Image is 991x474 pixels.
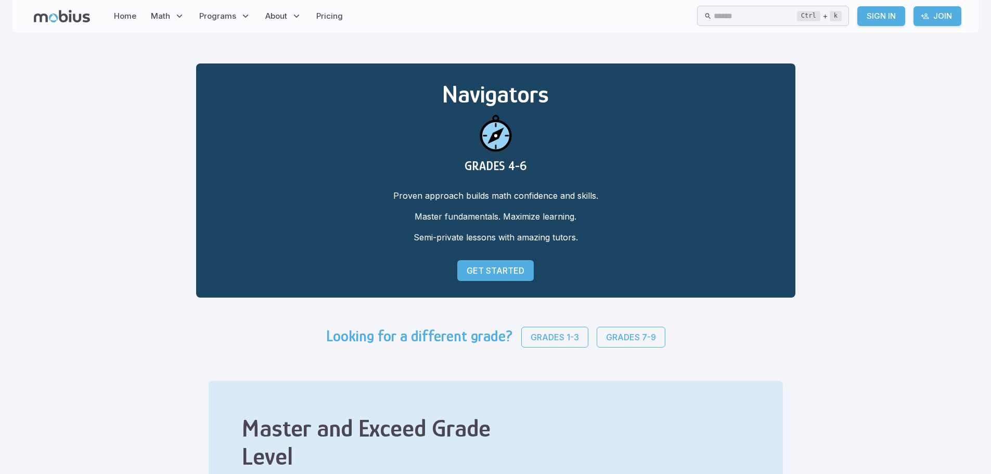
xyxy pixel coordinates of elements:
h3: GRADES 4-6 [213,159,779,173]
kbd: Ctrl [797,11,820,21]
a: Get Started [457,260,534,281]
span: Math [151,10,170,22]
p: Get Started [467,264,524,277]
a: Join [913,6,961,26]
h2: Navigators [213,80,779,108]
a: Grades 1-3 [521,327,588,348]
a: Pricing [313,4,346,28]
kbd: k [830,11,842,21]
span: About [265,10,287,22]
p: Master fundamentals. Maximize learning. [213,210,779,223]
h2: Master and Exceed Grade Level [242,414,525,470]
a: Grades 7-9 [597,327,665,348]
a: Home [111,4,139,28]
p: Grades 1-3 [531,331,579,343]
div: + [797,10,842,22]
span: Programs [199,10,236,22]
img: navigators icon [471,108,521,159]
p: Semi-private lessons with amazing tutors. [213,231,779,244]
p: Grades 7-9 [606,331,656,343]
a: Sign In [857,6,905,26]
h3: Looking for a different grade? [326,327,513,348]
p: Proven approach builds math confidence and skills. [213,189,779,202]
